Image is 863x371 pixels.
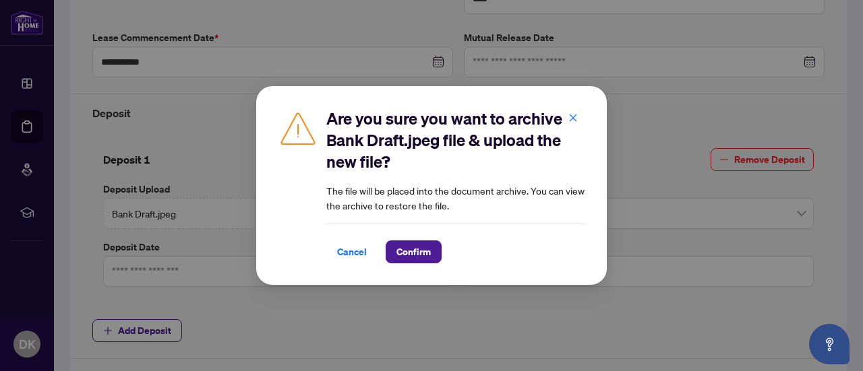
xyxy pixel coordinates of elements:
[809,324,850,364] button: Open asap
[337,241,367,263] span: Cancel
[326,108,585,263] div: The file will be placed into the document archive. You can view the archive to restore the file.
[396,241,431,263] span: Confirm
[568,113,578,123] span: close
[326,108,585,172] h2: Are you sure you want to archive Bank Draft.jpeg file & upload the new file?
[278,108,318,148] img: Caution Icon
[386,240,442,263] button: Confirm
[326,240,378,263] button: Cancel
